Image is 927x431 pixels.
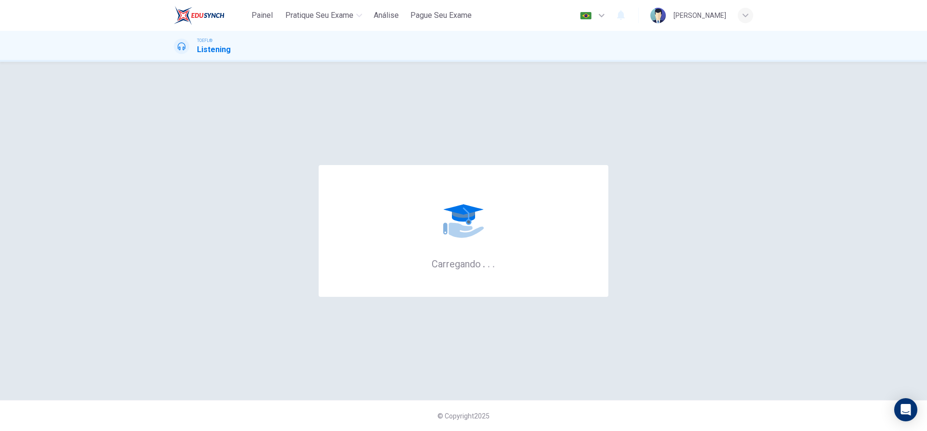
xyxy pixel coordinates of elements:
button: Pratique seu exame [281,7,366,24]
div: [PERSON_NAME] [674,10,726,21]
span: Pratique seu exame [285,10,353,21]
span: Painel [252,10,273,21]
h6: . [487,255,491,271]
h1: Listening [197,44,231,56]
img: EduSynch logo [174,6,225,25]
span: © Copyright 2025 [437,412,490,420]
h6: . [482,255,486,271]
button: Painel [247,7,278,24]
h6: . [492,255,495,271]
img: pt [580,12,592,19]
button: Análise [370,7,403,24]
h6: Carregando [432,257,495,270]
button: Pague Seu Exame [407,7,476,24]
img: Profile picture [650,8,666,23]
span: Pague Seu Exame [410,10,472,21]
span: TOEFL® [197,37,212,44]
a: EduSynch logo [174,6,247,25]
span: Análise [374,10,399,21]
div: Open Intercom Messenger [894,398,917,421]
